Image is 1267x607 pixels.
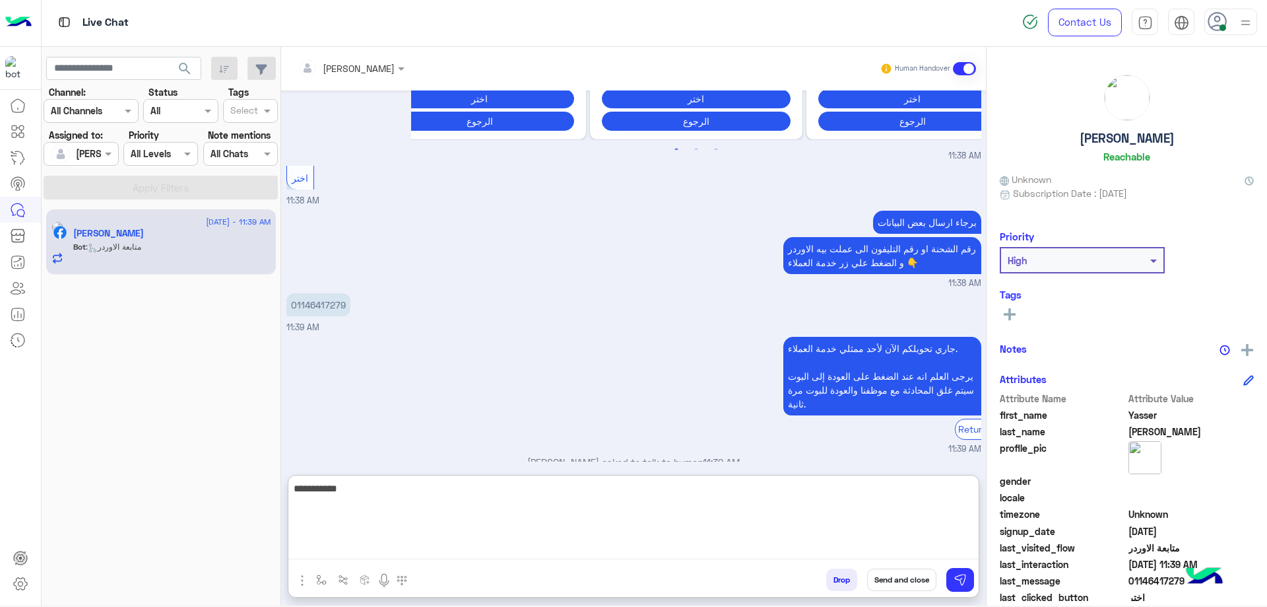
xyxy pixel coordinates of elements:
span: اختر [292,172,308,184]
img: hulul-logo.png [1181,554,1227,600]
span: profile_pic [1000,441,1126,472]
h6: Attributes [1000,373,1047,385]
img: tab [1174,15,1189,30]
img: select flow [316,575,327,585]
button: 3 of 2 [709,143,723,157]
label: Tags [228,85,249,99]
span: 2025-08-29T08:39:12.626Z [1128,557,1254,571]
img: add [1241,344,1253,356]
img: send attachment [294,573,310,589]
h5: [PERSON_NAME] [1080,131,1175,146]
img: picture [1128,441,1161,474]
span: 11:38 AM [948,150,981,162]
h5: Yasser Mohamed [73,228,144,239]
span: 11:38 AM [948,277,981,290]
span: gender [1000,474,1126,488]
label: Status [148,85,178,99]
span: [DATE] - 11:39 AM [206,216,271,228]
label: Priority [129,128,159,142]
span: last_interaction [1000,557,1126,571]
button: select flow [311,569,333,590]
span: 11:38 AM [286,196,319,205]
span: Bot [73,242,86,252]
h6: Reachable [1103,151,1150,162]
span: last_clicked_button [1000,590,1126,604]
h6: Tags [1000,289,1254,301]
span: 11:39 AM [286,322,319,332]
button: Send and close [867,569,936,591]
small: Human Handover [895,63,950,74]
span: null [1128,491,1254,505]
label: Note mentions [208,128,271,142]
span: 01146417279 [1128,574,1254,588]
span: Unknown [1000,172,1051,186]
img: picture [51,221,63,233]
img: make a call [397,575,407,586]
img: defaultAdmin.png [51,145,70,163]
p: [PERSON_NAME] asked to talk to human [286,455,981,469]
span: 2025-08-27T23:36:10.059Z [1128,524,1254,538]
button: create order [354,569,376,590]
span: last_name [1000,425,1126,439]
p: 29/8/2025, 11:39 AM [286,293,350,316]
span: last_message [1000,574,1126,588]
h6: Priority [1000,231,1034,242]
button: 1 of 2 [670,143,683,157]
label: Assigned to: [49,128,103,142]
span: 11:39 AM [948,443,981,456]
span: Attribute Name [1000,392,1126,406]
img: Trigger scenario [338,575,348,585]
img: spinner [1022,14,1038,30]
div: Select [228,103,258,120]
a: Contact Us [1048,9,1122,36]
img: tab [56,14,73,30]
button: 2 of 2 [690,143,703,157]
span: Mohamed [1128,425,1254,439]
button: Trigger scenario [333,569,354,590]
span: اختر [1128,590,1254,604]
img: profile [1237,15,1254,31]
p: 29/8/2025, 11:38 AM [783,237,981,274]
button: Drop [826,569,857,591]
span: locale [1000,491,1126,505]
p: 29/8/2025, 11:38 AM [873,211,981,234]
button: الرجوع [385,112,574,131]
h6: Notes [1000,343,1027,355]
span: Unknown [1128,507,1254,521]
label: Channel: [49,85,86,99]
span: timezone [1000,507,1126,521]
a: tab [1132,9,1158,36]
img: tab [1138,15,1153,30]
span: null [1128,474,1254,488]
div: Return to Bot [955,419,1018,439]
p: 29/8/2025, 11:39 AM [783,337,981,415]
button: اختر [602,89,791,108]
span: Attribute Value [1128,392,1254,406]
span: signup_date [1000,524,1126,538]
button: search [169,57,201,85]
span: search [177,61,193,77]
img: 713415422032625 [5,56,29,80]
img: notes [1219,345,1230,355]
button: اختر [818,89,1007,108]
img: create order [360,575,370,585]
span: متابعة الاوردر [1128,541,1254,555]
img: Logo [5,9,32,36]
span: last_visited_flow [1000,541,1126,555]
button: الرجوع [818,112,1007,131]
button: الرجوع [602,112,791,131]
span: first_name [1000,408,1126,422]
span: : متابعة الاوردر [86,242,141,252]
button: اختر [385,89,574,108]
span: Subscription Date : [DATE] [1013,186,1127,200]
span: Yasser [1128,408,1254,422]
img: picture [1105,75,1150,120]
img: send voice note [376,573,392,589]
img: Facebook [53,226,67,239]
button: Apply Filters [44,176,278,199]
p: Live Chat [82,14,129,32]
img: send message [954,573,967,587]
span: 11:39 AM [703,456,740,468]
